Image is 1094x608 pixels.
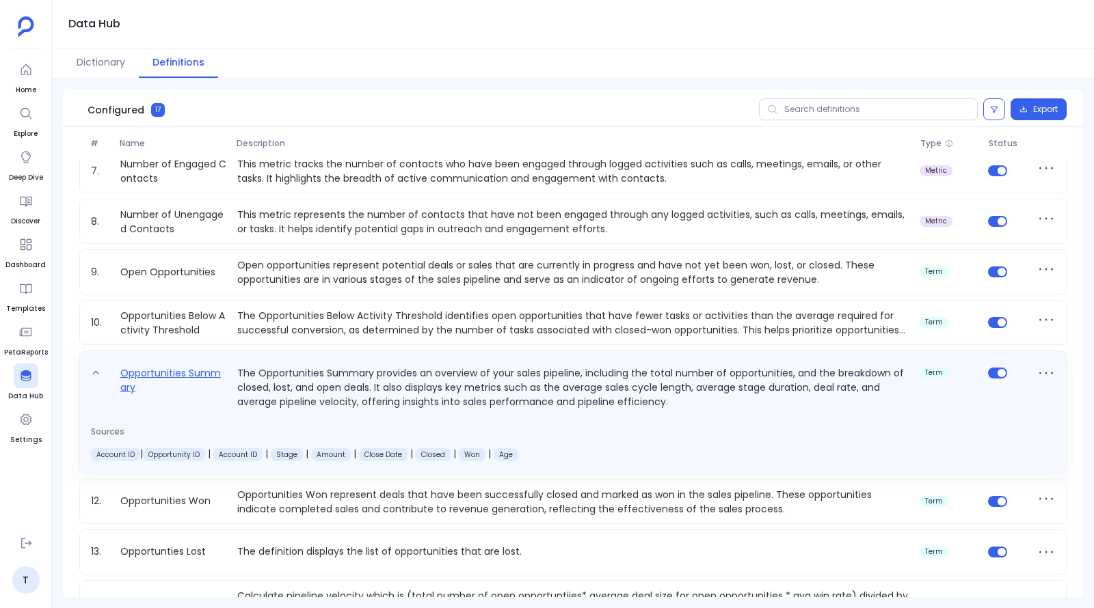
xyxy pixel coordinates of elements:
span: 8. [85,215,115,229]
span: 17 [151,103,165,117]
img: petavue logo [18,16,34,37]
span: Sources [91,426,518,437]
span: salesforce_opportunities [219,450,257,460]
button: Export [1011,98,1067,120]
span: | [205,447,213,460]
a: Settings [10,407,42,445]
p: This metric represents the number of contacts that have not been engaged through any logged activ... [232,208,914,235]
span: Type [920,138,942,149]
a: Templates [6,276,45,314]
span: Explore [14,128,38,139]
span: term [925,497,943,506]
button: Dictionary [63,49,139,78]
span: Home [14,85,38,96]
a: Home [14,57,38,96]
span: term [925,318,943,327]
span: Description [231,138,915,149]
span: term [925,548,943,556]
a: Discover [11,189,40,227]
span: 10. [85,316,115,330]
span: 7. [85,164,115,178]
p: Opportunities Won represent deals that have been successfully closed and marked as won in the sal... [232,488,914,515]
span: Dashboard [5,260,46,271]
span: | [485,447,494,460]
p: This metric tracks the number of contacts who have been engaged through logged activities such as... [232,157,914,184]
span: Settings [10,434,42,445]
span: PetaReports [4,347,48,358]
a: Deep Dive [9,145,43,183]
span: salesforce_opportunities [464,450,480,460]
span: Discover [11,216,40,227]
p: The Opportunities Summary provides an overview of your sales pipeline, including the total number... [232,365,914,409]
a: Opportunities Below Activity Threshold [115,309,232,336]
span: salesforce_opportunities [148,450,200,460]
span: salesforce_opportunities [317,450,345,460]
span: Templates [6,303,45,314]
span: # [85,138,114,149]
span: salesforce_opportunities [276,450,297,460]
a: PetaReports [4,320,48,358]
span: Data Hub [8,391,43,402]
span: Deep Dive [9,172,43,183]
span: metric [925,167,947,175]
span: 9. [85,265,115,279]
span: | [351,447,359,460]
span: salesforce_opportunities [499,450,513,460]
a: Explore [14,101,38,139]
span: term [925,268,943,276]
span: | [140,447,143,460]
h1: Data Hub [68,14,120,33]
a: Number of Unengaged Contacts [115,208,232,235]
span: 13. [85,544,115,559]
span: term [925,369,943,377]
span: Export [1033,104,1058,115]
a: T [12,566,40,594]
span: | [263,447,271,460]
span: metric [925,217,947,225]
p: The Opportunities Below Activity Threshold identifies open opportunities that have fewer tasks or... [232,309,914,336]
a: Opportunities Won [115,494,216,508]
span: Name [114,138,231,149]
span: salesforce_opportunities [364,450,402,460]
span: | [408,447,416,460]
a: Opportunities Summary [115,365,232,409]
a: Number of Engaged Contacts [115,157,232,184]
button: Definitions [139,49,218,78]
a: Opportunties Lost [115,544,211,559]
span: Configured [88,103,144,117]
span: Status [983,138,1032,149]
p: The definition displays the list of opportunities that are lost. [232,544,914,559]
span: | [303,447,311,460]
p: Open opportunities represent potential deals or sales that are currently in progress and have not... [232,258,914,286]
span: salesforce_accounts [96,450,135,460]
span: salesforce_opportunities [421,450,445,460]
span: | [451,447,459,460]
a: Data Hub [8,363,43,402]
a: Open Opportunities [115,265,221,279]
span: 12. [85,494,115,508]
a: Dashboard [5,232,46,271]
input: Search definitions [759,98,978,120]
